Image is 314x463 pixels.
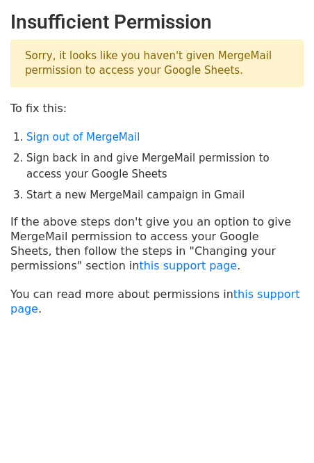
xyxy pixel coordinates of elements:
[10,288,300,315] a: this support page
[26,150,304,182] li: Sign back in and give MergeMail permission to access your Google Sheets
[10,287,304,316] p: You can read more about permissions in .
[26,131,140,143] a: Sign out of MergeMail
[10,10,304,34] h2: Insufficient Permission
[10,40,304,87] p: Sorry, it looks like you haven't given MergeMail permission to access your Google Sheets.
[10,101,304,116] p: To fix this:
[139,259,237,272] a: this support page
[10,214,304,273] p: If the above steps don't give you an option to give MergeMail permission to access your Google Sh...
[26,187,304,203] li: Start a new MergeMail campaign in Gmail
